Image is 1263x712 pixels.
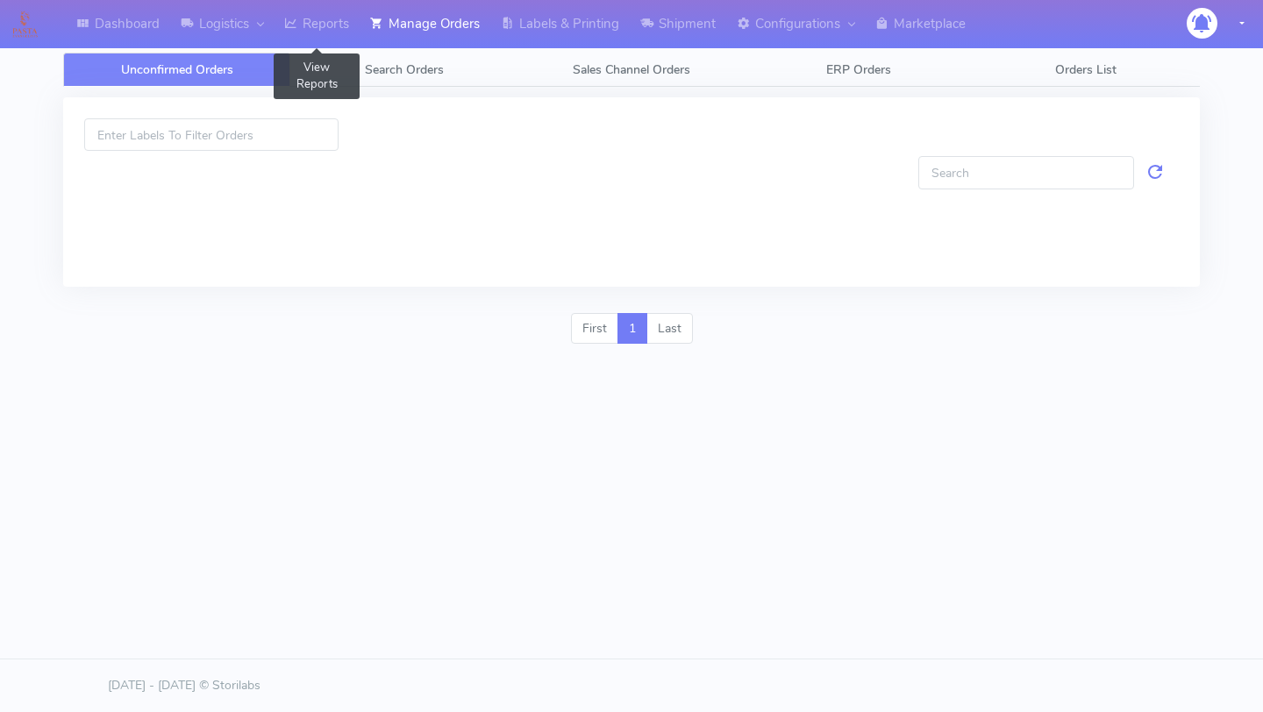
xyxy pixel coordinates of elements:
a: 1 [617,313,647,345]
span: Sales Channel Orders [573,61,690,78]
input: Enter Labels To Filter Orders [84,118,339,151]
span: Unconfirmed Orders [121,61,233,78]
span: ERP Orders [826,61,891,78]
span: Orders List [1055,61,1117,78]
span: Search Orders [365,61,444,78]
ul: Tabs [63,53,1200,87]
input: Search [918,156,1134,189]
